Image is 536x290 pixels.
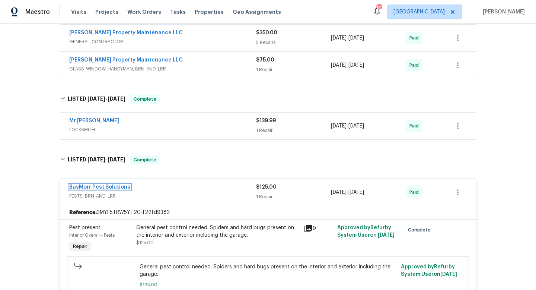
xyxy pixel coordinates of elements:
span: [PERSON_NAME] [480,8,525,16]
span: [DATE] [331,190,347,195]
div: 1 Repair [256,193,331,201]
span: GENERAL_CONTRACTOR [69,38,256,45]
span: GLASS_WINDOW, HANDYMAN, BRN_AND_LRR [69,65,256,73]
span: Paid [409,189,422,196]
span: Visits [71,8,86,16]
span: PESTS, BRN_AND_LRR [69,192,256,200]
span: Properties [195,8,224,16]
span: Interior Overall - Pests [69,233,115,237]
span: Pest present [69,225,100,230]
span: Maestro [25,8,50,16]
span: [DATE] [108,96,125,101]
span: Work Orders [127,8,161,16]
span: [DATE] [348,123,364,129]
span: General pest control needed. Spiders and hard bugs present on the interior and exterior including... [140,263,397,278]
span: $125.00 [140,281,397,289]
span: $125.00 [256,185,277,190]
span: [DATE] [87,96,105,101]
a: [PERSON_NAME] Property Maintenance LLC [69,30,183,35]
span: - [87,96,125,101]
span: [DATE] [331,35,347,41]
span: [DATE] [378,233,395,238]
span: - [331,62,364,69]
div: 1 Repair [256,66,331,73]
span: Complete [131,95,159,103]
span: Projects [95,8,118,16]
span: [DATE] [348,35,364,41]
span: - [331,122,364,130]
span: Approved by Refurby System User on [401,264,457,277]
div: LISTED [DATE]-[DATE]Complete [58,148,478,172]
span: Complete [131,156,159,164]
a: BayMorr Pest Solutions [69,185,130,190]
span: Paid [409,34,422,42]
span: Geo Assignments [233,8,281,16]
b: Reference: [69,209,97,216]
div: 9 [304,224,333,233]
span: Approved by Refurby System User on [337,225,395,238]
div: 1 Repair [256,127,331,134]
span: Complete [408,226,434,234]
span: - [331,34,364,42]
span: Repair [70,243,90,250]
span: - [87,157,125,162]
span: Paid [409,122,422,130]
span: [DATE] [331,123,347,129]
span: Tasks [170,9,186,15]
span: $125.00 [136,240,154,245]
h6: LISTED [68,95,125,104]
span: [DATE] [331,63,347,68]
a: Mr [PERSON_NAME] [69,118,119,123]
div: 5 Repairs [256,39,331,46]
h6: LISTED [68,155,125,164]
span: - [331,189,364,196]
a: [PERSON_NAME] Property Maintenance LLC [69,57,183,63]
div: General pest control needed. Spiders and hard bugs present on the interior and exterior including... [136,224,299,239]
span: [GEOGRAPHIC_DATA] [393,8,445,16]
div: LISTED [DATE]-[DATE]Complete [58,87,478,111]
span: [DATE] [348,190,364,195]
div: 3MYF5TRW5YT20-f22fd9383 [60,206,476,219]
span: Paid [409,62,422,69]
span: $139.99 [256,118,276,123]
span: $350.00 [256,30,277,35]
span: [DATE] [440,272,457,277]
span: [DATE] [108,157,125,162]
span: $75.00 [256,57,274,63]
div: 10 [376,4,382,12]
span: [DATE] [87,157,105,162]
span: [DATE] [348,63,364,68]
span: LOCKSMITH [69,126,256,133]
